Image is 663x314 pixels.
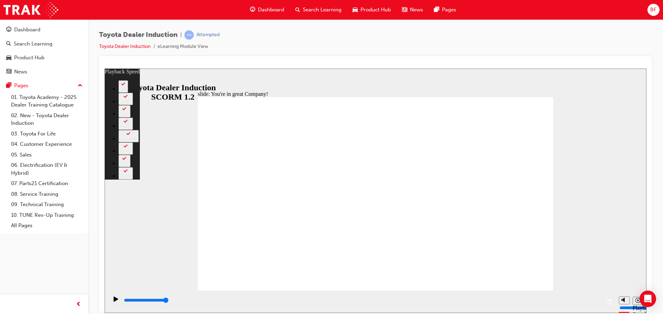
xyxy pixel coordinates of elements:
span: search-icon [295,6,300,14]
a: Toyota Dealer Induction [99,43,151,49]
button: DashboardSearch LearningProduct HubNews [3,22,85,79]
span: Toyota Dealer Induction [99,31,177,39]
a: 09. Technical Training [8,199,85,210]
span: Pages [442,6,456,14]
a: All Pages [8,220,85,231]
input: slide progress [19,229,64,234]
span: pages-icon [434,6,439,14]
div: playback controls [3,222,511,244]
a: Search Learning [3,38,85,50]
a: 06. Electrification (EV & Hybrid) [8,160,85,178]
div: Attempted [196,32,220,38]
button: Mute (Ctrl+Alt+M) [514,228,525,236]
a: 01. Toyota Academy - 2025 Dealer Training Catalogue [8,92,85,110]
div: Search Learning [14,40,52,48]
a: 07. Parts21 Certification [8,178,85,189]
button: Pages [3,79,85,92]
div: misc controls [511,222,538,244]
span: BF [650,6,656,14]
a: search-iconSearch Learning [290,3,347,17]
a: guage-iconDashboard [244,3,290,17]
a: Product Hub [3,51,85,64]
a: 10. TUNE Rev-Up Training [8,210,85,221]
img: Trak [3,2,58,18]
div: Pages [14,82,28,90]
a: Dashboard [3,23,85,36]
span: news-icon [6,69,11,75]
span: learningRecordVerb_ATTEMPT-icon [184,30,194,40]
button: Play (Ctrl+Alt+P) [3,227,15,239]
button: Playback speed [528,228,539,236]
span: search-icon [6,41,11,47]
span: car-icon [6,55,11,61]
span: Search Learning [303,6,342,14]
span: | [180,31,182,39]
div: Open Intercom Messenger [640,291,656,307]
li: eLearning Module View [157,43,208,51]
span: prev-icon [76,300,81,309]
a: car-iconProduct Hub [347,3,396,17]
a: 02. New - Toyota Dealer Induction [8,110,85,129]
button: Replay (Ctrl+Alt+R) [500,228,511,239]
button: 2 [14,12,23,24]
a: 08. Service Training [8,189,85,200]
div: News [14,68,27,76]
span: news-icon [402,6,407,14]
button: BF [647,4,660,16]
input: volume [515,236,559,242]
span: up-icon [78,81,83,90]
span: Product Hub [361,6,391,14]
span: Dashboard [258,6,284,14]
a: News [3,65,85,78]
span: News [410,6,423,14]
a: 04. Customer Experience [8,139,85,150]
a: 05. Sales [8,150,85,160]
div: 2 [17,18,21,23]
div: Dashboard [14,26,40,34]
div: Product Hub [14,54,45,62]
span: pages-icon [6,83,11,89]
div: Playback Speed [528,236,538,249]
a: news-iconNews [396,3,429,17]
a: pages-iconPages [429,3,462,17]
span: guage-icon [6,27,11,33]
span: car-icon [353,6,358,14]
span: guage-icon [250,6,255,14]
a: 03. Toyota For Life [8,129,85,139]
